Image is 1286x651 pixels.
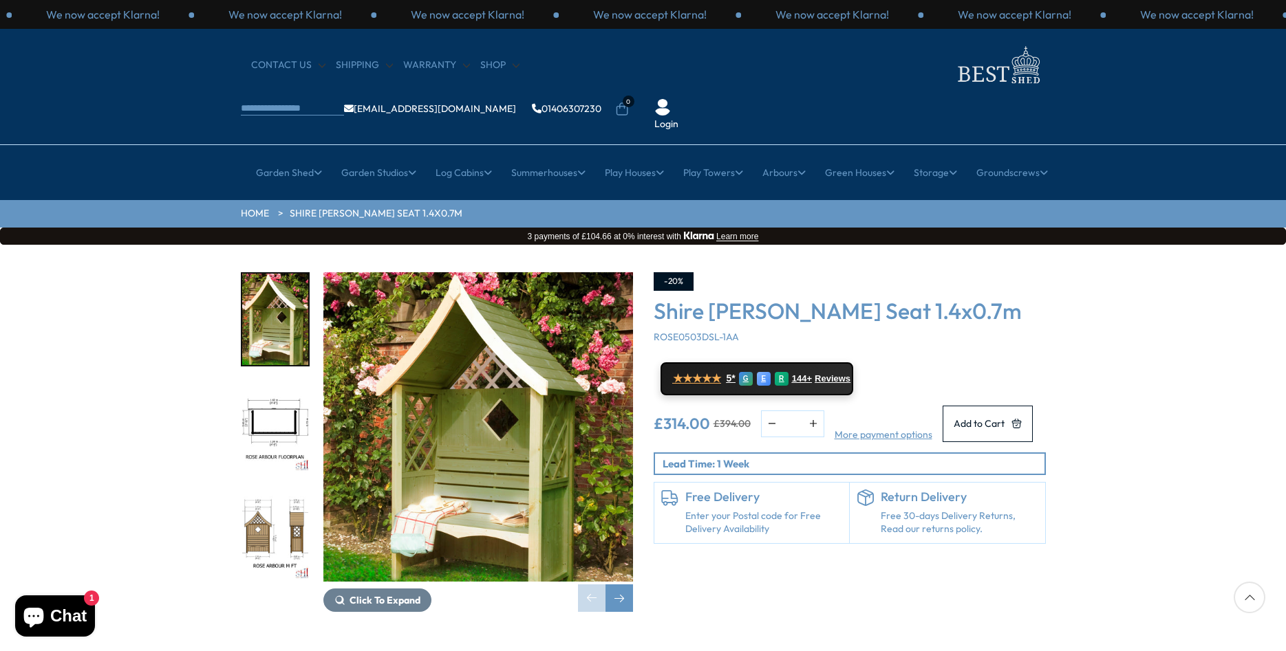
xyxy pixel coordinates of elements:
[741,7,923,22] div: 1 / 3
[436,155,492,190] a: Log Cabins
[685,489,843,505] h6: Free Delivery
[950,43,1046,87] img: logo
[835,428,932,442] a: More payment options
[241,487,310,582] div: 3 / 13
[578,584,606,612] div: Previous slide
[256,155,322,190] a: Garden Shed
[344,104,516,113] a: [EMAIL_ADDRESS][DOMAIN_NAME]
[739,372,753,386] div: G
[943,406,1033,442] button: Add to Cart
[685,509,843,536] a: Enter your Postal code for Free Delivery Availability
[923,7,1106,22] div: 2 / 3
[954,419,1005,428] span: Add to Cart
[881,489,1038,505] h6: Return Delivery
[714,419,751,428] del: £394.00
[241,272,310,366] div: 1 / 13
[762,155,806,190] a: Arbours
[411,7,524,22] p: We now accept Klarna!
[241,207,269,221] a: HOME
[663,456,1044,471] p: Lead Time: 1 Week
[673,372,721,385] span: ★★★★★
[654,416,710,431] ins: £314.00
[341,155,416,190] a: Garden Studios
[403,58,470,72] a: Warranty
[194,7,376,22] div: 1 / 3
[46,7,160,22] p: We now accept Klarna!
[532,104,601,113] a: 01406307230
[11,595,99,640] inbox-online-store-chat: Shopify online store chat
[242,489,308,580] img: RoseArbourMFT_067e2f1d-8f8a-44ff-bfc2-5162e02fe02d_200x200.jpg
[323,272,633,582] img: Shire Rose Arbour Seat 1.4x0.7m - Best Shed
[792,373,812,384] span: 144+
[323,588,431,612] button: Click To Expand
[336,58,393,72] a: Shipping
[958,7,1071,22] p: We now accept Klarna!
[12,7,194,22] div: 3 / 3
[825,155,894,190] a: Green Houses
[654,272,694,291] div: -20%
[559,7,741,22] div: 3 / 3
[914,155,957,190] a: Storage
[661,362,853,395] a: ★★★★★ 5* G E R 144+ Reviews
[654,118,678,131] a: Login
[775,7,889,22] p: We now accept Klarna!
[480,58,519,72] a: Shop
[376,7,559,22] div: 2 / 3
[881,509,1038,536] p: Free 30-days Delivery Returns, Read our returns policy.
[605,155,664,190] a: Play Houses
[775,372,789,386] div: R
[623,96,634,107] span: 0
[757,372,771,386] div: E
[593,7,707,22] p: We now accept Klarna!
[654,298,1046,324] h3: Shire [PERSON_NAME] Seat 1.4x0.7m
[615,102,629,116] a: 0
[242,382,308,473] img: RoseArbourFLOORPLAN_81685467-e05f-44b6-b859-329146ed4f43_200x200.jpg
[654,331,739,343] span: ROSE0503DSL-1AA
[251,58,325,72] a: CONTACT US
[511,155,586,190] a: Summerhouses
[606,584,633,612] div: Next slide
[1140,7,1254,22] p: We now accept Klarna!
[290,207,462,221] a: Shire [PERSON_NAME] Seat 1.4x0.7m
[815,373,850,384] span: Reviews
[241,380,310,474] div: 2 / 13
[654,99,671,115] img: User Icon
[976,155,1048,190] a: Groundscrews
[228,7,342,22] p: We now accept Klarna!
[323,272,633,612] div: 1 / 13
[350,594,420,606] span: Click To Expand
[683,155,743,190] a: Play Towers
[242,274,308,365] img: ROSEARBOUR2_66271eef-e86a-4906-a861-f4944c2ff949_200x200.jpg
